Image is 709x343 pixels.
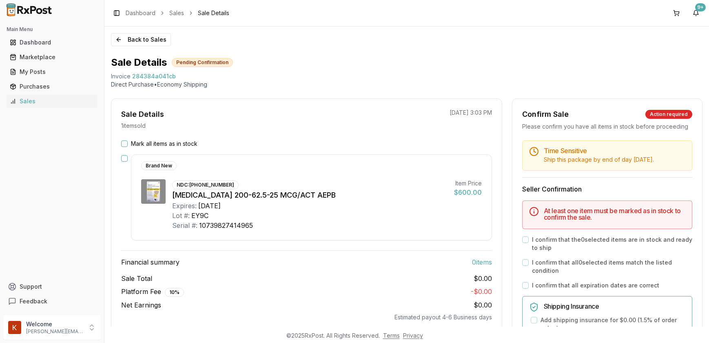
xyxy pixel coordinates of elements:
a: Dashboard [7,35,97,50]
span: 284384a041cb [132,72,176,80]
div: Item Price [454,179,482,187]
a: Marketplace [7,50,97,65]
p: Direct Purchase • Economy Shipping [111,80,702,89]
a: Privacy [403,332,423,339]
span: Platform Fee [121,287,184,297]
div: Expires: [172,201,197,211]
div: Purchases [10,82,94,91]
p: 1 item sold [121,122,146,130]
p: [DATE] 3:03 PM [450,109,492,117]
label: Add shipping insurance for $0.00 ( 1.5 % of order value) [541,316,685,332]
span: Net Earnings [121,300,161,310]
button: Purchases [3,80,101,93]
div: [DATE] [198,201,221,211]
div: Marketplace [10,53,94,61]
div: EY9C [191,211,208,220]
a: My Posts [7,65,97,79]
span: Feedback [20,297,47,305]
h5: At least one item must be marked as in stock to confirm the sale. [544,207,685,220]
img: User avatar [8,321,21,334]
button: Marketplace [3,51,101,64]
span: Ship this package by end of day [DATE] . [544,156,654,163]
p: [PERSON_NAME][EMAIL_ADDRESS][DOMAIN_NAME] [26,328,83,335]
span: $0.00 [474,274,492,283]
a: Dashboard [126,9,155,17]
div: NDC: [PHONE_NUMBER] [172,180,239,189]
a: Sales [7,94,97,109]
label: I confirm that the 0 selected items are in stock and ready to ship [532,236,692,252]
div: 10 % [165,288,184,297]
img: RxPost Logo [3,3,55,16]
div: Action required [645,110,692,119]
span: 0 item s [472,257,492,267]
button: Feedback [3,294,101,309]
div: Estimated payout 4-6 Business days [121,313,492,321]
div: My Posts [10,68,94,76]
div: Dashboard [10,38,94,47]
div: Sales [10,97,94,105]
div: [MEDICAL_DATA] 200-62.5-25 MCG/ACT AEPB [172,189,448,201]
span: - $0.00 [471,287,492,296]
div: Lot #: [172,211,190,220]
button: Back to Sales [111,33,171,46]
span: $0.00 [474,301,492,309]
h5: Time Sensitive [544,147,685,154]
h1: Sale Details [111,56,167,69]
span: Sale Total [121,274,152,283]
img: Trelegy Ellipta 200-62.5-25 MCG/ACT AEPB [141,179,166,204]
button: Dashboard [3,36,101,49]
p: Welcome [26,320,83,328]
div: Brand New [141,161,177,170]
h3: Seller Confirmation [522,184,692,194]
label: Mark all items as in stock [131,140,197,148]
div: 9+ [695,3,706,11]
a: Purchases [7,79,97,94]
div: Serial #: [172,220,197,230]
label: I confirm that all 0 selected items match the listed condition [532,258,692,275]
div: 10739827414965 [199,220,253,230]
div: Pending Confirmation [172,58,233,67]
button: Support [3,279,101,294]
div: Sale Details [121,109,164,120]
a: Terms [383,332,400,339]
button: 9+ [689,7,702,20]
span: Financial summary [121,257,179,267]
div: Please confirm you have all items in stock before proceeding [522,122,692,131]
h5: Shipping Insurance [544,303,685,310]
span: Sale Details [198,9,229,17]
h2: Main Menu [7,26,97,33]
div: Confirm Sale [522,109,569,120]
a: Sales [169,9,184,17]
button: Sales [3,95,101,108]
div: Invoice [111,72,131,80]
label: I confirm that all expiration dates are correct [532,281,659,290]
div: $600.00 [454,187,482,197]
nav: breadcrumb [126,9,229,17]
button: My Posts [3,65,101,78]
